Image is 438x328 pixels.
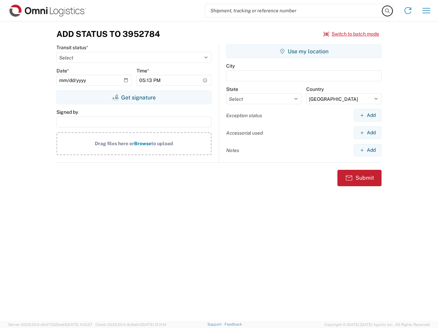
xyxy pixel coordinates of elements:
span: Browse [134,141,151,146]
span: Drag files here or [95,141,134,146]
button: Submit [337,170,382,186]
span: Client: 2025.20.0-8c6e0cf [95,323,166,327]
h3: Add Status to 3952784 [56,29,160,39]
span: Copyright © [DATE]-[DATE] Agistix Inc., All Rights Reserved [324,322,430,328]
span: [DATE] 11:13:37 [67,323,92,327]
input: Shipment, tracking or reference number [205,4,383,17]
button: Add [354,109,382,122]
button: Add [354,126,382,139]
label: Date [56,68,69,74]
button: Add [354,144,382,156]
label: Notes [226,147,239,153]
label: State [226,86,238,92]
button: Use my location [226,44,382,58]
label: Country [306,86,324,92]
button: Get signature [56,91,211,104]
label: Signed by [56,109,78,115]
button: Switch to batch mode [323,28,379,40]
span: [DATE] 12:11:14 [142,323,166,327]
a: Feedback [224,322,242,326]
span: Server: 2025.20.0-db47332bad5 [8,323,92,327]
label: City [226,63,235,69]
span: to upload [151,141,173,146]
label: Exception status [226,112,262,119]
label: Accessorial used [226,130,263,136]
a: Support [207,322,224,326]
label: Transit status [56,44,88,51]
label: Time [137,68,149,74]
